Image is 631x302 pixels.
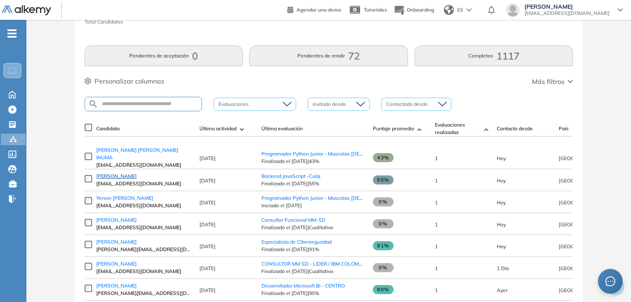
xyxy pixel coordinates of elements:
span: [EMAIL_ADDRESS][DOMAIN_NAME] [96,224,191,231]
span: [GEOGRAPHIC_DATA] [559,221,610,228]
button: Pendientes de rendir72 [249,46,408,66]
a: Yerson [PERSON_NAME] [96,194,191,202]
a: Programador Python Junior - Mascotas [DEMOGRAPHIC_DATA] [261,195,407,201]
span: [EMAIL_ADDRESS][DOMAIN_NAME] [96,268,191,275]
span: [DATE] [199,287,216,293]
a: CONSULTOR MM SD - LIDER / IBM COLOMBIA [261,261,367,267]
button: Completos1117 [415,46,573,66]
span: Personalizar columnas [95,76,164,86]
button: Onboarding [394,1,434,19]
span: Finalizado el [DATE] | 90% [261,290,365,297]
span: Candidato [96,125,120,132]
span: Especialista de Ciberseguridad [261,239,332,245]
span: 15-sep-2025 [497,265,509,271]
span: [DATE] [199,199,216,206]
span: Yerson [PERSON_NAME] [96,195,153,201]
span: [PERSON_NAME] [96,217,137,223]
span: 16-sep-2025 [497,287,508,293]
i: - [7,33,17,34]
span: 0% [373,197,394,206]
span: 17-sep-2025 [497,155,506,161]
span: Finalizado el [DATE] | Cualitativo [261,268,365,275]
span: [GEOGRAPHIC_DATA] [559,287,610,293]
span: 55% [373,175,394,185]
span: Agendar una demo [297,7,341,13]
span: País [559,125,569,132]
span: [GEOGRAPHIC_DATA] [559,155,610,161]
span: [DATE] [199,265,216,271]
span: Puntaje promedio [373,125,414,132]
span: Finalizado el [DATE] | 43% [261,158,365,165]
span: Evaluaciones realizadas [435,121,481,136]
span: [PERSON_NAME] [96,283,137,289]
span: 91% [373,241,394,250]
span: [PERSON_NAME] [96,173,137,179]
span: 1 [435,199,438,206]
span: 43% [373,153,394,162]
span: 90% [373,285,394,294]
span: [GEOGRAPHIC_DATA] [559,243,610,249]
a: Backend JavaScript -Culqi [261,173,320,179]
img: arrow [467,8,472,12]
span: 1 [435,221,438,228]
span: [DATE] [199,155,216,161]
span: Más filtros [532,77,565,86]
span: [PERSON_NAME] [524,3,610,10]
button: Más filtros [532,77,573,86]
img: [missing "en.ARROW_ALT" translation] [240,128,244,131]
span: [GEOGRAPHIC_DATA] [559,265,610,271]
span: 1 [435,177,438,184]
a: Agendar una demo [287,4,341,14]
span: Finalizado el [DATE] | 91% [261,246,365,253]
span: [PERSON_NAME] [96,261,137,267]
span: [GEOGRAPHIC_DATA] [559,199,610,206]
a: [PERSON_NAME] [96,238,191,246]
span: [PERSON_NAME] [PERSON_NAME] INUMA [96,147,178,161]
span: message [605,276,616,287]
span: 0% [373,263,394,272]
span: 17-sep-2025 [497,177,506,184]
span: Iniciado el [DATE] [261,202,365,209]
span: ES [457,6,463,14]
span: 17-sep-2025 [497,243,506,249]
span: [EMAIL_ADDRESS][DOMAIN_NAME] [524,10,610,17]
span: [EMAIL_ADDRESS][DOMAIN_NAME] [96,202,191,209]
span: 1 [435,155,438,161]
span: Finalizado el [DATE] | Cualitativo [261,224,365,231]
a: Programador Python Junior - Mascotas [DEMOGRAPHIC_DATA] [261,151,407,157]
span: 17-sep-2025 [497,199,506,206]
a: [PERSON_NAME] [96,216,191,224]
span: [PERSON_NAME][EMAIL_ADDRESS][DOMAIN_NAME] [96,290,191,297]
span: [PERSON_NAME][EMAIL_ADDRESS][DOMAIN_NAME] [96,246,191,253]
span: [DATE] [199,243,216,249]
img: world [444,5,454,15]
span: [EMAIL_ADDRESS][DOMAIN_NAME] [96,180,191,187]
span: 1 [435,243,438,249]
a: Desarrollador Microsoft BI - CENTRO [261,283,345,289]
a: [PERSON_NAME] [96,260,191,268]
a: Consultor Funcional MM-SD [261,217,325,223]
span: Contacto desde [497,125,533,132]
span: [PERSON_NAME] [96,239,137,245]
button: Personalizar columnas [85,76,164,86]
span: [DATE] [199,177,216,184]
span: Onboarding [407,7,434,13]
span: [EMAIL_ADDRESS][DOMAIN_NAME] [96,161,191,169]
span: [DATE] [199,221,216,228]
span: Tutoriales [364,7,387,13]
span: [GEOGRAPHIC_DATA] [559,177,610,184]
img: [missing "en.ARROW_ALT" translation] [484,128,489,131]
span: Total Candidatos [85,18,123,26]
a: [PERSON_NAME] [PERSON_NAME] INUMA [96,146,191,161]
span: Última evaluación [261,125,303,132]
span: 0% [373,219,394,228]
img: Logo [2,5,51,16]
a: [PERSON_NAME] [96,173,191,180]
img: SEARCH_ALT [88,99,98,109]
